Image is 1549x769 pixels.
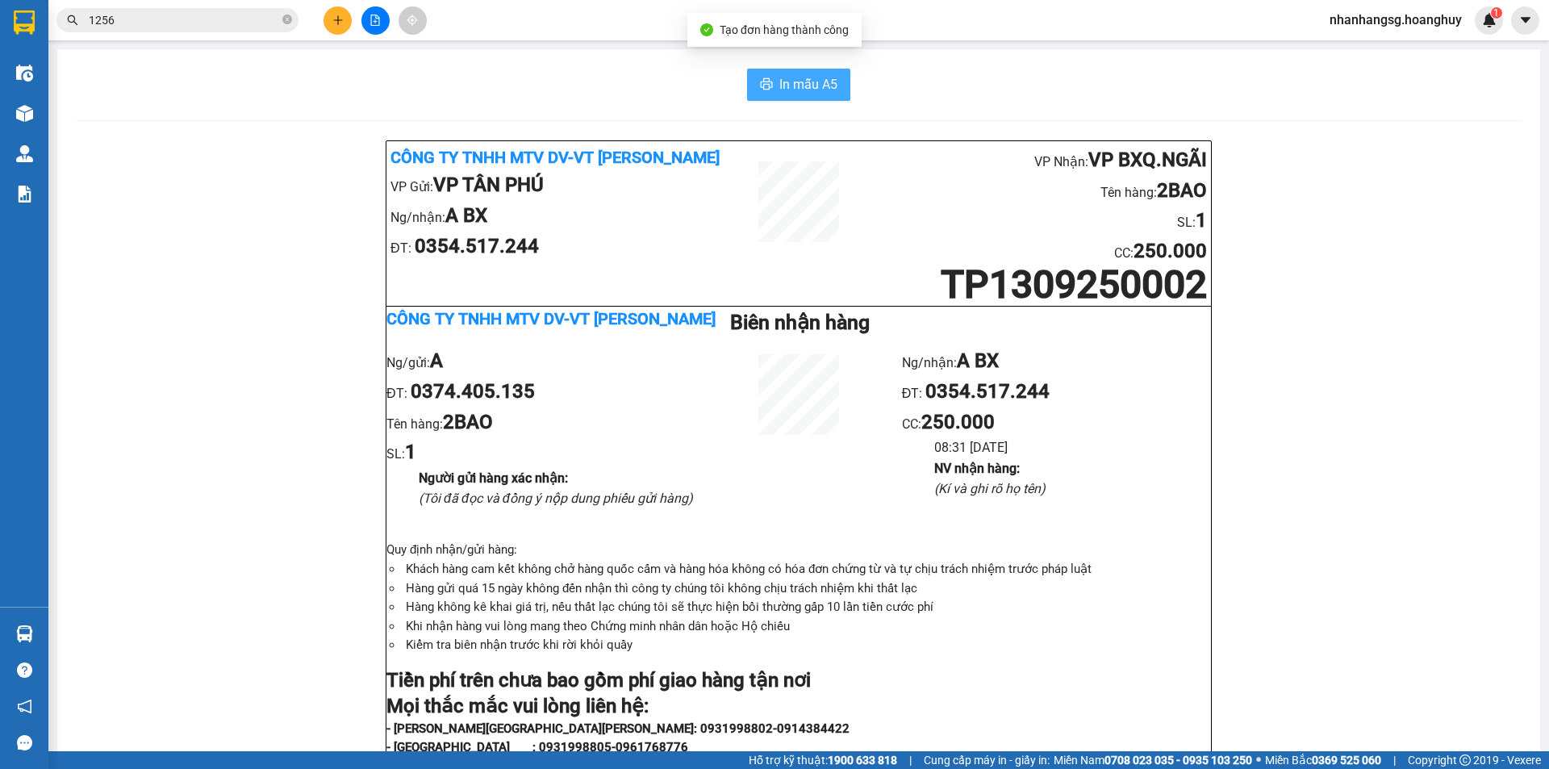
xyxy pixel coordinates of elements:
[934,437,1211,458] li: 08:31 [DATE]
[445,204,487,227] b: A BX
[415,235,539,257] b: 0354.517.244
[1088,148,1207,171] b: VP BXQ.NGÃI
[866,145,1207,176] li: VP Nhận:
[909,751,912,769] span: |
[386,695,649,717] strong: Mọi thắc mắc vui lòng liên hệ:
[1518,13,1533,27] span: caret-down
[17,662,32,678] span: question-circle
[1493,7,1499,19] span: 1
[1265,751,1381,769] span: Miền Bắc
[198,99,271,122] b: 160.000
[324,6,352,35] button: plus
[918,416,995,432] span: :
[386,407,695,438] li: Tên hàng:
[411,380,535,403] b: 0374.405.135
[403,617,1211,637] li: Khi nhận hàng vui lòng mang theo Chứng minh nhân dân hoặc Hộ chiếu
[921,411,995,433] b: 250.000
[16,65,33,81] img: warehouse-icon
[902,346,1211,499] ul: CC
[419,470,568,486] b: Người gửi hàng xác nhận :
[386,309,716,328] b: Công ty TNHH MTV DV-VT [PERSON_NAME]
[161,5,272,36] li: VP Nhận:
[1482,13,1497,27] img: icon-new-feature
[430,349,443,372] b: A
[386,346,695,377] li: Ng/gửi:
[48,110,158,132] b: VP TÂN PHÚ
[1130,245,1207,261] span: :
[405,441,416,463] b: 1
[67,15,78,26] span: search
[902,377,1211,407] li: ĐT:
[925,380,1050,403] b: 0354.517.244
[217,39,310,61] b: 2CUC DEN
[282,15,292,24] span: close-circle
[161,36,272,66] li: Tên hàng:
[386,437,695,468] li: SL:
[1459,754,1471,766] span: copyright
[1054,751,1252,769] span: Miền Nam
[433,173,544,196] b: VP TÂN PHÚ
[419,491,693,506] i: (Tôi đã đọc và đồng ý nộp dung phiếu gửi hàng)
[16,105,33,122] img: warehouse-icon
[403,598,1211,617] li: Hàng không kê khai giá trị, nếu thất lạc chúng tôi sẽ thực hiện bồi thường gấp 10 lần tiền cước phí
[730,311,870,334] b: Biên nhận hàng
[828,754,897,767] strong: 1900 633 818
[399,6,427,35] button: aim
[866,206,1207,236] li: SL:
[957,349,999,372] b: A BX
[1196,209,1207,232] b: 1
[934,481,1046,496] i: (Kí và ghi rõ họ tên)
[370,15,381,26] span: file-add
[443,411,493,433] b: 2BAO
[1317,10,1475,30] span: nhanhangsg.hoanghuy
[390,201,731,232] li: Ng/nhận:
[866,236,1207,267] li: CC
[934,461,1020,476] b: NV nhận hàng :
[390,148,720,167] b: Công ty TNHH MTV DV-VT [PERSON_NAME]
[866,176,1207,207] li: Tên hàng:
[700,23,713,36] span: check-circle
[16,186,33,203] img: solution-icon
[1157,179,1207,202] b: 2BAO
[749,751,897,769] span: Hỗ trợ kỹ thuật:
[390,170,731,201] li: VP Gửi:
[1104,754,1252,767] strong: 0708 023 035 - 0935 103 250
[1256,757,1261,763] span: ⚪️
[361,6,390,35] button: file-add
[161,65,272,96] li: SL:
[403,636,1211,655] li: Kiểm tra biên nhận trước khi rời khỏi quầy
[17,699,32,714] span: notification
[89,11,279,29] input: Tìm tên, số ĐT hoặc mã đơn
[16,625,33,642] img: warehouse-icon
[779,74,837,94] span: In mẫu A5
[332,15,344,26] span: plus
[5,7,127,102] b: Công ty TNHH MTV DV-VT [PERSON_NAME]
[390,232,731,262] li: ĐT:
[760,77,773,93] span: printer
[720,23,849,36] span: Tạo đơn hàng thành công
[902,346,1211,377] li: Ng/nhận:
[747,69,850,101] button: printerIn mẫu A5
[1491,7,1502,19] sup: 1
[14,10,35,35] img: logo-vxr
[403,579,1211,599] li: Hàng gửi quá 15 ngày không đến nhận thì công ty chúng tôi không chịu trách nhiệm khi thất lạc
[194,105,271,120] span: :
[386,740,688,754] strong: - [GEOGRAPHIC_DATA] : 0931998805-0961768776
[1134,240,1207,262] b: 250.000
[403,560,1211,579] li: Khách hàng cam kết không chở hàng quốc cấm và hàng hóa không có hóa đơn chứng từ và tự chịu trách...
[866,267,1207,302] h1: TP1309250002
[1393,751,1396,769] span: |
[386,669,811,692] strong: Tiền phí trên chưa bao gồm phí giao hàng tận nơi
[16,145,33,162] img: warehouse-icon
[215,8,395,31] b: VP [PERSON_NAME]
[17,735,32,750] span: message
[1511,6,1539,35] button: caret-down
[386,721,850,736] strong: - [PERSON_NAME][GEOGRAPHIC_DATA][PERSON_NAME]: 0931998802-0914384422
[282,13,292,28] span: close-circle
[924,751,1050,769] span: Cung cấp máy in - giấy in:
[5,107,116,137] li: VP Gửi:
[161,96,272,127] li: CC
[386,377,695,407] li: ĐT:
[1312,754,1381,767] strong: 0369 525 060
[407,15,418,26] span: aim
